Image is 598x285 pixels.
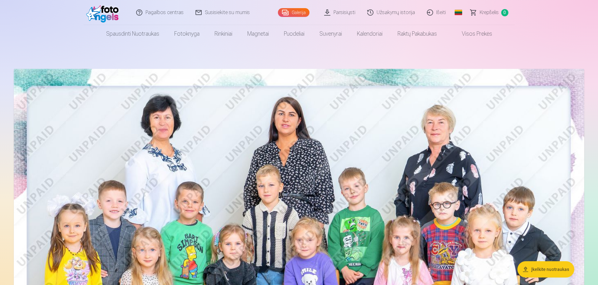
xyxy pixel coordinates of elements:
img: /fa2 [86,3,122,23]
span: Krepšelis [480,9,499,16]
a: Magnetai [240,25,276,43]
button: Įkelkite nuotraukas [517,261,574,277]
span: 0 [501,9,508,16]
a: Fotoknyga [167,25,207,43]
a: Visos prekės [444,25,500,43]
a: Kalendoriai [349,25,390,43]
a: Suvenyrai [312,25,349,43]
a: Rinkiniai [207,25,240,43]
a: Raktų pakabukas [390,25,444,43]
a: Galerija [278,8,309,17]
a: Puodeliai [276,25,312,43]
a: Spausdinti nuotraukas [99,25,167,43]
